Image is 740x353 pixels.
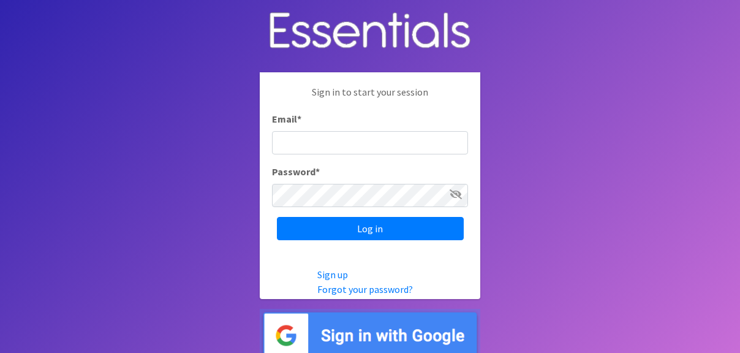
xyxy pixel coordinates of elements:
a: Sign up [317,268,348,281]
abbr: required [315,165,320,178]
label: Email [272,112,301,126]
input: Log in [277,217,464,240]
abbr: required [297,113,301,125]
a: Forgot your password? [317,283,413,295]
label: Password [272,164,320,179]
p: Sign in to start your session [272,85,468,112]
